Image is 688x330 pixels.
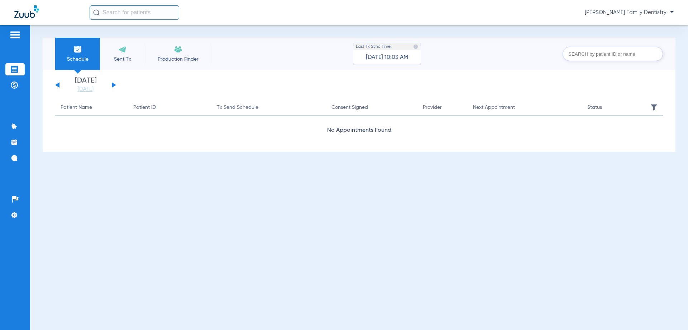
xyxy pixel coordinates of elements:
span: Production Finder [150,56,206,63]
div: Tx Send Schedule [217,103,321,111]
div: Consent Signed [331,103,412,111]
img: filter.svg [650,104,658,111]
div: Patient Name [61,103,123,111]
div: Next Appointment [473,103,515,111]
span: Schedule [61,56,95,63]
img: Search Icon [93,9,100,16]
img: last sync help info [413,44,418,49]
li: [DATE] [64,77,107,93]
span: Sent Tx [105,56,139,63]
div: Status [587,103,639,111]
span: No Appointments Found [55,127,663,134]
input: Search for patients [90,5,179,20]
div: Tx Send Schedule [217,103,258,111]
a: [DATE] [64,86,107,93]
img: hamburger-icon [9,31,21,39]
img: Schedule [73,45,82,54]
div: Next Appointment [473,103,577,111]
img: Zuub Logo [14,5,39,18]
input: SEARCH by patient ID or name [563,47,663,61]
div: Provider [423,103,462,111]
img: Recare [174,45,182,54]
div: Status [587,103,602,111]
div: Patient ID [133,103,206,111]
span: [DATE] 10:03 AM [366,54,408,61]
div: Patient ID [133,103,156,111]
span: Last Tx Sync Time: [356,43,392,50]
div: Consent Signed [331,103,368,111]
iframe: Chat Widget [652,296,688,330]
div: Patient Name [61,103,92,111]
span: [PERSON_NAME] Family Dentistry [585,9,674,16]
img: Sent Tx [118,45,127,54]
div: Provider [423,103,442,111]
